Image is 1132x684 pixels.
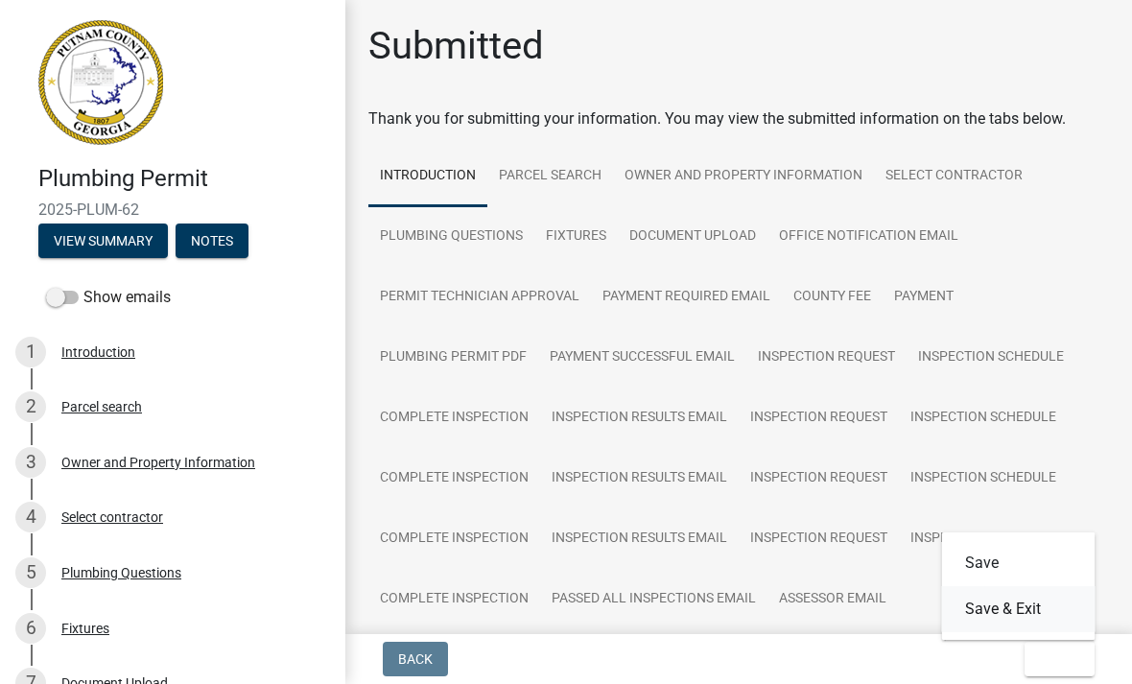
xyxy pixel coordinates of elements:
[540,448,739,509] a: Inspection Results Email
[176,224,248,258] button: Notes
[368,448,540,509] a: Complete Inspection
[383,642,448,676] button: Back
[538,327,746,389] a: Payment Successful Email
[534,206,618,268] a: Fixtures
[368,327,538,389] a: Plumbing Permit PDF
[907,327,1075,389] a: Inspection Schedule
[942,532,1096,640] div: Exit
[540,388,739,449] a: Inspection Results Email
[398,651,433,667] span: Back
[46,286,171,309] label: Show emails
[38,200,307,219] span: 2025-PLUM-62
[782,267,883,328] a: County Fee
[368,206,534,268] a: Plumbing Questions
[61,456,255,469] div: Owner and Property Information
[739,448,899,509] a: Inspection Request
[883,267,965,328] a: Payment
[899,448,1068,509] a: Inspection Schedule
[1040,651,1068,667] span: Exit
[540,569,767,630] a: Passed All Inspections Email
[540,508,739,570] a: Inspection Results Email
[368,146,487,207] a: Introduction
[618,206,767,268] a: Document Upload
[38,224,168,258] button: View Summary
[487,146,613,207] a: Parcel search
[15,613,46,644] div: 6
[739,508,899,570] a: Inspection Request
[15,337,46,367] div: 1
[61,400,142,413] div: Parcel search
[368,267,591,328] a: Permit Technician Approval
[61,345,135,359] div: Introduction
[38,165,330,193] h4: Plumbing Permit
[368,23,544,69] h1: Submitted
[368,569,540,630] a: Complete Inspection
[61,566,181,579] div: Plumbing Questions
[61,510,163,524] div: Select contractor
[15,447,46,478] div: 3
[874,146,1034,207] a: Select contractor
[746,327,907,389] a: Inspection Request
[15,557,46,588] div: 5
[368,508,540,570] a: Complete Inspection
[767,206,970,268] a: Office Notification Email
[613,146,874,207] a: Owner and Property Information
[942,540,1096,586] button: Save
[15,391,46,422] div: 2
[899,388,1068,449] a: Inspection Schedule
[61,622,109,635] div: Fixtures
[942,586,1096,632] button: Save & Exit
[739,388,899,449] a: Inspection Request
[899,508,1068,570] a: Inspection Schedule
[176,234,248,249] wm-modal-confirm: Notes
[767,569,898,630] a: Assessor Email
[38,20,163,145] img: Putnam County, Georgia
[368,107,1109,130] div: Thank you for submitting your information. You may view the submitted information on the tabs below.
[591,267,782,328] a: Payment Required Email
[368,388,540,449] a: Complete Inspection
[15,502,46,532] div: 4
[38,234,168,249] wm-modal-confirm: Summary
[1025,642,1095,676] button: Exit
